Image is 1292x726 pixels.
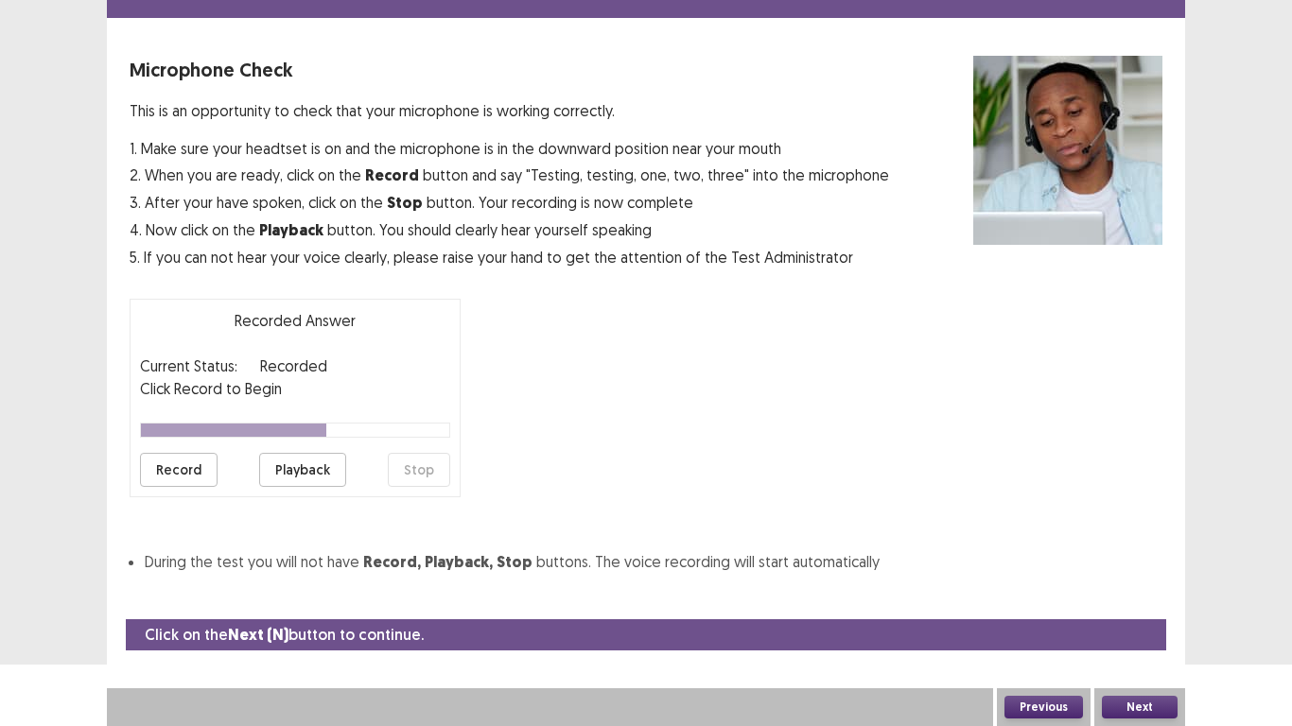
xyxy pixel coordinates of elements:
p: Current Status: [140,354,237,377]
p: Recorded [260,354,327,377]
button: Previous [1004,696,1083,718]
strong: Stop [497,552,533,572]
strong: Playback, [425,552,493,572]
strong: Playback [259,220,323,240]
button: Playback [259,453,346,487]
p: Microphone Check [130,56,889,84]
p: 3. After your have spoken, click on the button. Your recording is now complete [130,191,889,215]
img: microphone check [973,56,1162,245]
p: 2. When you are ready, click on the button and say "Testing, testing, one, two, three" into the m... [130,164,889,187]
p: 5. If you can not hear your voice clearly, please raise your hand to get the attention of the Tes... [130,246,889,268]
p: 4. Now click on the button. You should clearly hear yourself speaking [130,218,889,242]
strong: Stop [387,193,423,213]
button: Record [140,453,218,487]
strong: Next (N) [228,625,288,645]
p: This is an opportunity to check that your microphone is working correctly. [130,99,889,122]
p: Click Record to Begin [140,377,450,400]
button: Next [1102,696,1178,718]
button: Stop [388,453,450,487]
p: Click on the button to continue. [145,623,424,647]
strong: Record [365,165,419,185]
li: During the test you will not have buttons. The voice recording will start automatically [145,550,1162,574]
strong: Record, [363,552,421,572]
p: 1. Make sure your headtset is on and the microphone is in the downward position near your mouth [130,137,889,160]
p: Recorded Answer [140,309,450,332]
